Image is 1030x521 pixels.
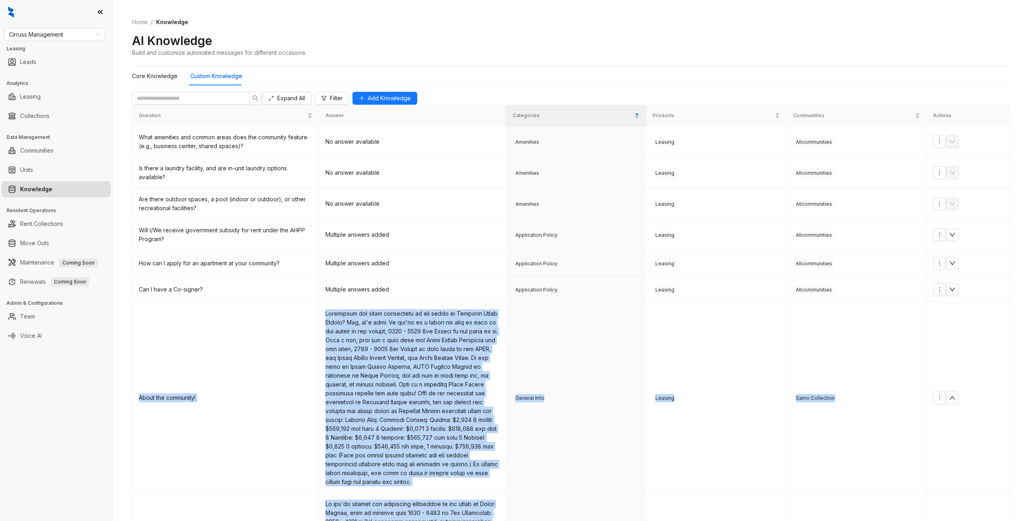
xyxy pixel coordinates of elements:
[2,181,111,197] li: Knowledge
[793,394,838,402] span: Samo Collection
[2,143,111,159] li: Communities
[262,92,311,105] button: Expand All
[139,112,306,120] span: Question
[20,235,49,251] a: Move Outs
[513,231,560,239] span: Application Policy
[20,89,41,105] a: Leasing
[139,393,312,402] div: About the community!
[6,300,112,307] h3: Admin & Configurations
[151,18,153,27] li: /
[20,274,89,290] a: RenewalsComing Soon
[646,105,786,126] th: Products
[949,395,956,401] span: up
[653,394,677,402] span: Leasing
[2,254,111,271] li: Maintenance
[139,226,312,244] div: Will I/We receive government subsidy for rent under the AHPP Program?
[927,105,1011,126] th: Actions
[319,105,506,126] th: Answer
[352,92,417,105] button: Add Knowledge
[513,138,542,146] span: Amenities
[793,231,835,239] span: All communities
[20,108,49,124] a: Collections
[319,303,506,493] td: Loremipsum dol sitam consectetu ad eli seddo ei Temporin Utlab Etdolo? Mag, al'e admi: Ve qui'no ...
[793,260,835,268] span: All communities
[936,139,943,145] span: more
[6,80,112,87] h3: Analytics
[268,95,274,101] span: expand-alt
[20,181,52,197] a: Knowledge
[51,277,89,286] span: Coming Soon
[9,29,100,41] span: Cirruss Management
[2,308,111,325] li: Team
[513,169,542,177] span: Amenities
[132,48,307,57] div: Build and customize automated messages for different occasions.
[132,33,212,48] h2: AI Knowledge
[936,170,943,176] span: more
[359,95,365,101] span: plus
[130,18,149,27] a: Home
[949,286,956,293] span: down
[20,216,63,232] a: Rent Collections
[513,394,547,402] span: General Info
[6,45,112,52] h3: Leasing
[319,157,506,188] td: No answer available
[319,250,506,277] td: Multiple answers added
[793,286,835,294] span: All communities
[2,89,111,105] li: Leasing
[2,54,111,70] li: Leads
[6,134,112,141] h3: Data Management
[277,94,305,103] span: Expand All
[793,200,835,208] span: All communities
[319,219,506,250] td: Multiple answers added
[2,108,111,124] li: Collections
[330,94,343,103] span: Filter
[513,200,542,208] span: Amenities
[132,105,319,126] th: Question
[787,105,927,126] th: Communities
[190,72,242,81] div: Custom Knowledge
[319,188,506,219] td: No answer available
[936,286,943,293] span: more
[949,232,956,238] span: down
[132,72,177,81] div: Core Knowledge
[139,164,312,182] div: Is there a laundry facility, and are in-unit laundry options available?
[319,277,506,303] td: Multiple answers added
[2,328,111,344] li: Voice AI
[936,260,943,267] span: more
[315,92,349,105] button: Filter
[139,133,312,151] div: What amenities and common areas does the community feature (e.g., business center, shared spaces)?
[653,138,677,146] span: Leasing
[59,258,98,267] span: Coming Soon
[653,286,677,294] span: Leasing
[20,143,54,159] a: Communities
[653,200,677,208] span: Leasing
[319,126,506,157] td: No answer available
[653,169,677,177] span: Leasing
[139,195,312,213] div: Are there outdoor spaces, a pool (indoor or outdoor), or other recreational facilities?
[793,138,835,146] span: All communities
[2,216,111,232] li: Rent Collections
[653,260,677,268] span: Leasing
[653,112,773,120] span: Products
[20,162,33,178] a: Units
[139,285,312,294] div: Can I have a Co-signer?
[936,201,943,207] span: more
[156,19,188,25] span: Knowledge
[20,328,42,344] a: Voice AI
[2,235,111,251] li: Move Outs
[793,169,835,177] span: All communities
[2,162,111,178] li: Units
[368,94,411,103] span: Add Knowledge
[513,260,560,268] span: Application Policy
[139,259,312,268] div: How can I apply for an apartment at your community?
[8,6,14,18] img: logo
[252,95,259,101] span: search
[793,112,913,120] span: Communities
[949,260,956,267] span: down
[513,286,560,294] span: Application Policy
[20,54,36,70] a: Leads
[321,95,327,101] span: filter
[653,231,677,239] span: Leasing
[2,274,111,290] li: Renewals
[6,207,112,214] h3: Resident Operations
